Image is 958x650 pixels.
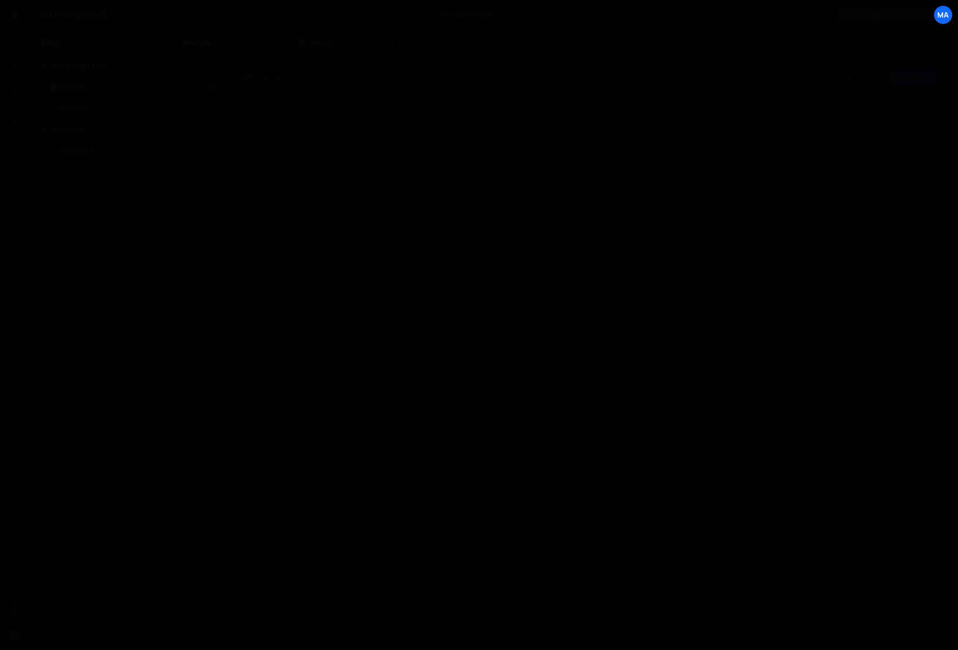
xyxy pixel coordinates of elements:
[309,37,334,48] div: data.js
[60,146,94,156] div: style.css
[374,37,405,48] div: script.js
[60,104,90,113] div: script.js
[430,37,474,48] div: New File
[28,119,223,141] div: CSS files
[41,77,223,98] div: 3309/5656.js
[835,5,930,24] a: [DOMAIN_NAME]
[2,2,28,28] a: 🤙
[888,68,940,87] button: Save
[41,141,223,162] div: 3309/6309.css
[261,73,301,83] div: Saved
[243,37,276,48] div: style.css
[50,84,56,93] span: 1
[41,9,106,21] div: MaxNumbersV3
[435,5,524,24] button: Code Only
[41,98,223,119] div: 3309/5657.js
[41,37,60,48] h2: Files
[28,55,223,77] div: Javascript files
[171,38,211,47] button: New File
[60,83,86,92] div: data.js
[810,73,882,83] div: Dev and prod in sync
[280,73,301,83] div: [DATE]
[934,5,953,24] a: ma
